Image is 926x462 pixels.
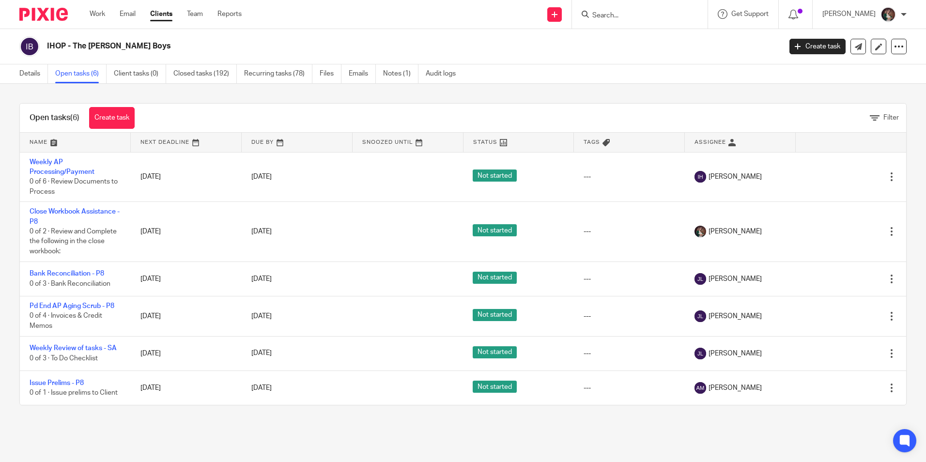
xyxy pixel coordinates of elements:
a: Work [90,9,105,19]
a: Closed tasks (192) [173,64,237,83]
td: [DATE] [131,262,242,296]
span: Not started [473,346,517,358]
span: Tags [584,139,600,145]
img: Profile%20picture%20JUS.JPG [694,226,706,237]
span: Filter [883,114,899,121]
div: --- [584,349,675,358]
span: Snoozed Until [362,139,413,145]
p: [PERSON_NAME] [822,9,876,19]
span: [PERSON_NAME] [709,311,762,321]
a: Weekly AP Processing/Payment [30,159,94,175]
a: Open tasks (6) [55,64,107,83]
img: svg%3E [694,382,706,394]
a: Clients [150,9,172,19]
td: [DATE] [131,152,242,202]
a: Close Workbook Assistance - P8 [30,208,120,225]
span: Status [473,139,497,145]
a: Create task [89,107,135,129]
input: Search [591,12,679,20]
a: Reports [217,9,242,19]
div: --- [584,311,675,321]
a: Team [187,9,203,19]
a: Create task [789,39,846,54]
td: [DATE] [131,370,242,405]
img: svg%3E [694,171,706,183]
span: Not started [473,309,517,321]
span: 0 of 4 · Invoices & Credit Memos [30,313,102,330]
span: Not started [473,224,517,236]
a: Recurring tasks (78) [244,64,312,83]
span: 0 of 3 · To Do Checklist [30,355,98,362]
span: Not started [473,381,517,393]
a: Weekly Review of tasks - SA [30,345,117,352]
a: Files [320,64,341,83]
img: svg%3E [694,310,706,322]
a: Audit logs [426,64,463,83]
a: Email [120,9,136,19]
h1: Open tasks [30,113,79,123]
img: svg%3E [694,273,706,285]
span: 0 of 2 · Review and Complete the following in the close workbook: [30,228,117,255]
span: [PERSON_NAME] [709,274,762,284]
a: Emails [349,64,376,83]
div: --- [584,227,675,236]
span: [DATE] [251,350,272,357]
span: [PERSON_NAME] [709,349,762,358]
span: [PERSON_NAME] [709,172,762,182]
span: (6) [70,114,79,122]
a: Client tasks (0) [114,64,166,83]
span: Not started [473,272,517,284]
div: --- [584,172,675,182]
img: Profile%20picture%20JUS.JPG [880,7,896,22]
span: [PERSON_NAME] [709,227,762,236]
a: Details [19,64,48,83]
span: [DATE] [251,313,272,320]
div: --- [584,274,675,284]
img: Pixie [19,8,68,21]
span: Get Support [731,11,769,17]
td: [DATE] [131,296,242,336]
span: 0 of 3 · Bank Reconciliation [30,280,110,287]
span: 0 of 6 · Review Documents to Process [30,178,118,195]
span: Not started [473,169,517,182]
a: Notes (1) [383,64,418,83]
span: [DATE] [251,228,272,235]
td: [DATE] [131,202,242,262]
span: [DATE] [251,276,272,282]
div: --- [584,383,675,393]
span: 0 of 1 · Issue prelims to Client [30,389,118,396]
a: Bank Reconciliation - P8 [30,270,104,277]
span: [DATE] [251,173,272,180]
a: Pd End AP Aging Scrub - P8 [30,303,114,309]
img: svg%3E [19,36,40,57]
h2: IHOP - The [PERSON_NAME] Boys [47,41,629,51]
span: [DATE] [251,385,272,391]
a: Issue Prelims - P8 [30,380,84,386]
img: svg%3E [694,348,706,359]
span: [PERSON_NAME] [709,383,762,393]
td: [DATE] [131,336,242,370]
